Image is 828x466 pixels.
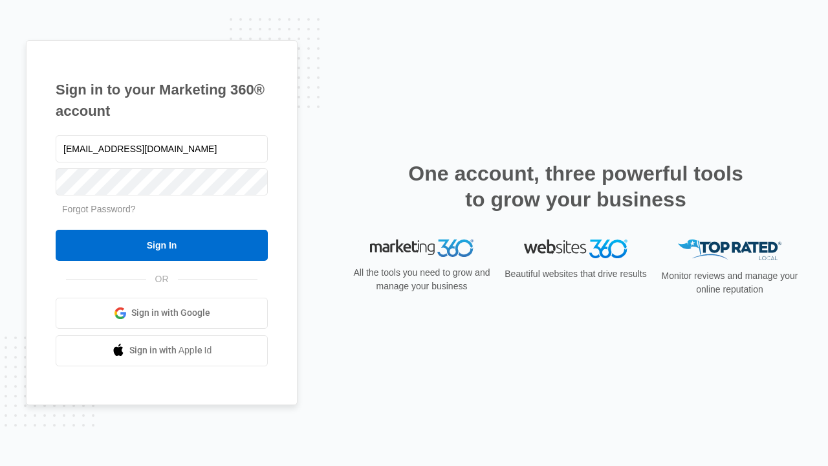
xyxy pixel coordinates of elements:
[678,239,781,261] img: Top Rated Local
[524,239,627,258] img: Websites 360
[56,135,268,162] input: Email
[56,230,268,261] input: Sign In
[56,298,268,329] a: Sign in with Google
[129,344,212,357] span: Sign in with Apple Id
[404,161,747,212] h2: One account, three powerful tools to grow your business
[56,335,268,366] a: Sign in with Apple Id
[349,266,494,293] p: All the tools you need to grow and manage your business
[370,239,474,258] img: Marketing 360
[146,272,178,286] span: OR
[503,267,648,281] p: Beautiful websites that drive results
[56,79,268,122] h1: Sign in to your Marketing 360® account
[131,306,210,320] span: Sign in with Google
[62,204,136,214] a: Forgot Password?
[657,269,802,296] p: Monitor reviews and manage your online reputation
